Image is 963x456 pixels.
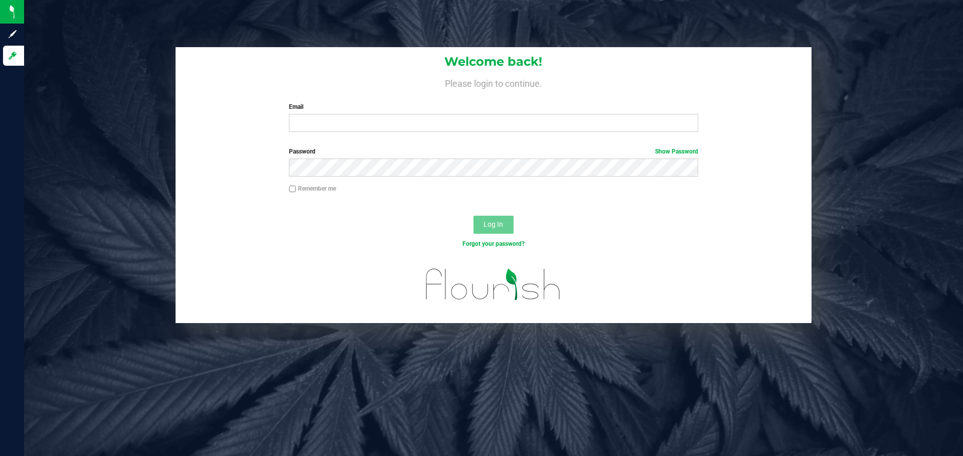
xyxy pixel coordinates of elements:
[289,186,296,193] input: Remember me
[176,55,812,68] h1: Welcome back!
[8,51,18,61] inline-svg: Log in
[289,184,336,193] label: Remember me
[289,102,698,111] label: Email
[462,240,525,247] a: Forgot your password?
[289,148,315,155] span: Password
[484,220,503,228] span: Log In
[473,216,514,234] button: Log In
[176,76,812,88] h4: Please login to continue.
[414,259,573,310] img: flourish_logo.svg
[655,148,698,155] a: Show Password
[8,29,18,39] inline-svg: Sign up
